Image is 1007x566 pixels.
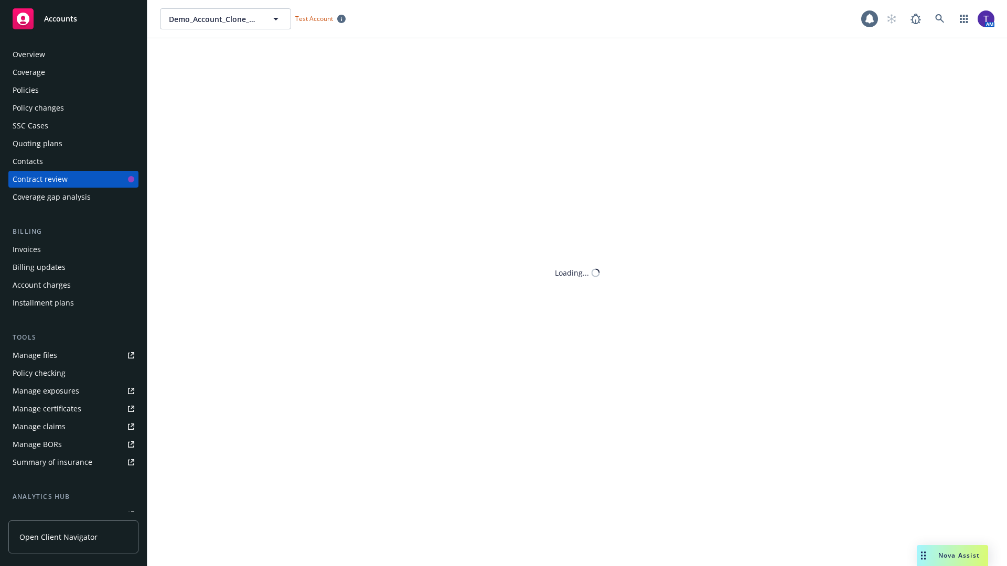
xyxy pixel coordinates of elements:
[8,506,138,523] a: Loss summary generator
[13,171,68,188] div: Contract review
[8,454,138,471] a: Summary of insurance
[881,8,902,29] a: Start snowing
[8,117,138,134] a: SSC Cases
[44,15,77,23] span: Accounts
[938,551,980,560] span: Nova Assist
[917,545,930,566] div: Drag to move
[8,171,138,188] a: Contract review
[13,418,66,435] div: Manage claims
[295,14,333,23] span: Test Account
[13,365,66,382] div: Policy checking
[8,64,138,81] a: Coverage
[13,506,100,523] div: Loss summary generator
[905,8,926,29] a: Report a Bug
[954,8,974,29] a: Switch app
[8,347,138,364] a: Manage files
[917,545,988,566] button: Nova Assist
[13,383,79,399] div: Manage exposures
[978,10,994,27] img: photo
[13,400,81,417] div: Manage certificates
[291,13,350,24] span: Test Account
[8,492,138,502] div: Analytics hub
[169,14,260,25] span: Demo_Account_Clone_QA_CR_Tests_Demo
[13,347,57,364] div: Manage files
[8,189,138,205] a: Coverage gap analysis
[13,135,62,152] div: Quoting plans
[8,82,138,99] a: Policies
[13,277,71,293] div: Account charges
[8,365,138,382] a: Policy checking
[8,153,138,170] a: Contacts
[8,295,138,311] a: Installment plans
[13,100,64,116] div: Policy changes
[8,226,138,237] div: Billing
[555,267,589,278] div: Loading...
[8,241,138,258] a: Invoices
[13,295,74,311] div: Installment plans
[13,241,41,258] div: Invoices
[13,82,39,99] div: Policies
[8,332,138,343] div: Tools
[19,531,98,542] span: Open Client Navigator
[929,8,950,29] a: Search
[13,436,62,453] div: Manage BORs
[13,259,66,276] div: Billing updates
[8,277,138,293] a: Account charges
[13,189,91,205] div: Coverage gap analysis
[13,117,48,134] div: SSC Cases
[8,418,138,435] a: Manage claims
[13,454,92,471] div: Summary of insurance
[8,400,138,417] a: Manage certificates
[8,259,138,276] a: Billing updates
[13,64,45,81] div: Coverage
[8,135,138,152] a: Quoting plans
[160,8,291,29] button: Demo_Account_Clone_QA_CR_Tests_Demo
[8,100,138,116] a: Policy changes
[13,153,43,170] div: Contacts
[8,46,138,63] a: Overview
[13,46,45,63] div: Overview
[8,4,138,34] a: Accounts
[8,383,138,399] a: Manage exposures
[8,436,138,453] a: Manage BORs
